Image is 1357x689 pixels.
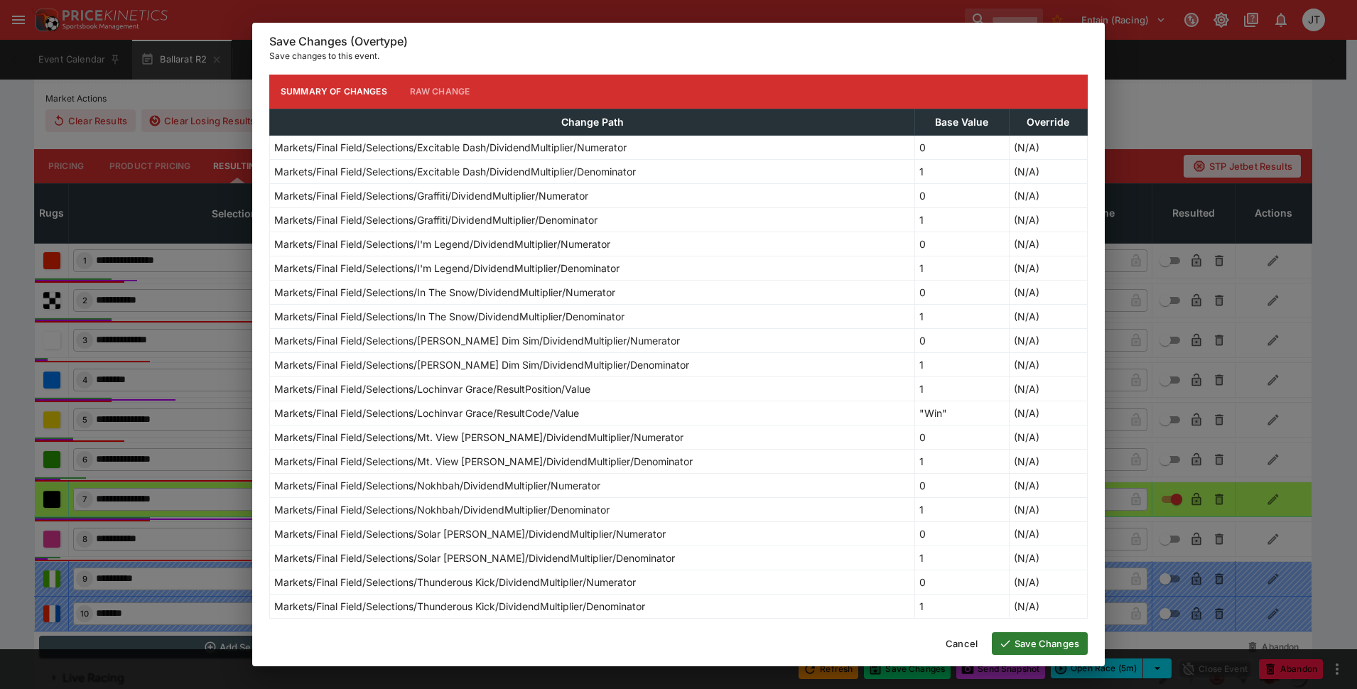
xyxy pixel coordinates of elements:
[1009,280,1087,304] td: (N/A)
[915,256,1010,280] td: 1
[274,285,615,300] p: Markets/Final Field/Selections/In The Snow/DividendMultiplier/Numerator
[992,632,1088,655] button: Save Changes
[915,328,1010,352] td: 0
[274,237,610,251] p: Markets/Final Field/Selections/I'm Legend/DividendMultiplier/Numerator
[1009,304,1087,328] td: (N/A)
[274,575,636,590] p: Markets/Final Field/Selections/Thunderous Kick/DividendMultiplier/Numerator
[274,381,590,396] p: Markets/Final Field/Selections/Lochinvar Grace/ResultPosition/Value
[1009,449,1087,473] td: (N/A)
[269,75,399,109] button: Summary of Changes
[915,497,1010,521] td: 1
[915,425,1010,449] td: 0
[915,159,1010,183] td: 1
[1009,546,1087,570] td: (N/A)
[1009,232,1087,256] td: (N/A)
[274,164,636,179] p: Markets/Final Field/Selections/Excitable Dash/DividendMultiplier/Denominator
[274,478,600,493] p: Markets/Final Field/Selections/Nokhbah/DividendMultiplier/Numerator
[915,570,1010,594] td: 0
[1009,183,1087,207] td: (N/A)
[1009,497,1087,521] td: (N/A)
[274,550,675,565] p: Markets/Final Field/Selections/Solar [PERSON_NAME]/DividendMultiplier/Denominator
[274,599,645,614] p: Markets/Final Field/Selections/Thunderous Kick/DividendMultiplier/Denominator
[915,352,1010,376] td: 1
[915,473,1010,497] td: 0
[915,401,1010,425] td: "Win"
[274,357,689,372] p: Markets/Final Field/Selections/[PERSON_NAME] Dim Sim/DividendMultiplier/Denominator
[274,333,680,348] p: Markets/Final Field/Selections/[PERSON_NAME] Dim Sim/DividendMultiplier/Numerator
[1009,135,1087,159] td: (N/A)
[915,135,1010,159] td: 0
[274,140,627,155] p: Markets/Final Field/Selections/Excitable Dash/DividendMultiplier/Numerator
[1009,473,1087,497] td: (N/A)
[1009,109,1087,135] th: Override
[274,430,683,445] p: Markets/Final Field/Selections/Mt. View [PERSON_NAME]/DividendMultiplier/Numerator
[1009,376,1087,401] td: (N/A)
[274,526,666,541] p: Markets/Final Field/Selections/Solar [PERSON_NAME]/DividendMultiplier/Numerator
[915,594,1010,618] td: 1
[915,304,1010,328] td: 1
[1009,401,1087,425] td: (N/A)
[1009,159,1087,183] td: (N/A)
[915,232,1010,256] td: 0
[269,49,1088,63] p: Save changes to this event.
[937,632,986,655] button: Cancel
[915,280,1010,304] td: 0
[270,109,915,135] th: Change Path
[915,207,1010,232] td: 1
[915,449,1010,473] td: 1
[1009,594,1087,618] td: (N/A)
[1009,425,1087,449] td: (N/A)
[274,261,620,276] p: Markets/Final Field/Selections/I'm Legend/DividendMultiplier/Denominator
[269,34,1088,49] h6: Save Changes (Overtype)
[274,188,588,203] p: Markets/Final Field/Selections/Graffiti/DividendMultiplier/Numerator
[274,502,610,517] p: Markets/Final Field/Selections/Nokhbah/DividendMultiplier/Denominator
[1009,521,1087,546] td: (N/A)
[274,406,579,421] p: Markets/Final Field/Selections/Lochinvar Grace/ResultCode/Value
[915,183,1010,207] td: 0
[1009,570,1087,594] td: (N/A)
[1009,352,1087,376] td: (N/A)
[915,109,1010,135] th: Base Value
[915,376,1010,401] td: 1
[1009,207,1087,232] td: (N/A)
[274,309,625,324] p: Markets/Final Field/Selections/In The Snow/DividendMultiplier/Denominator
[1009,256,1087,280] td: (N/A)
[274,212,598,227] p: Markets/Final Field/Selections/Graffiti/DividendMultiplier/Denominator
[915,521,1010,546] td: 0
[915,546,1010,570] td: 1
[399,75,482,109] button: Raw Change
[1009,328,1087,352] td: (N/A)
[274,454,693,469] p: Markets/Final Field/Selections/Mt. View [PERSON_NAME]/DividendMultiplier/Denominator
